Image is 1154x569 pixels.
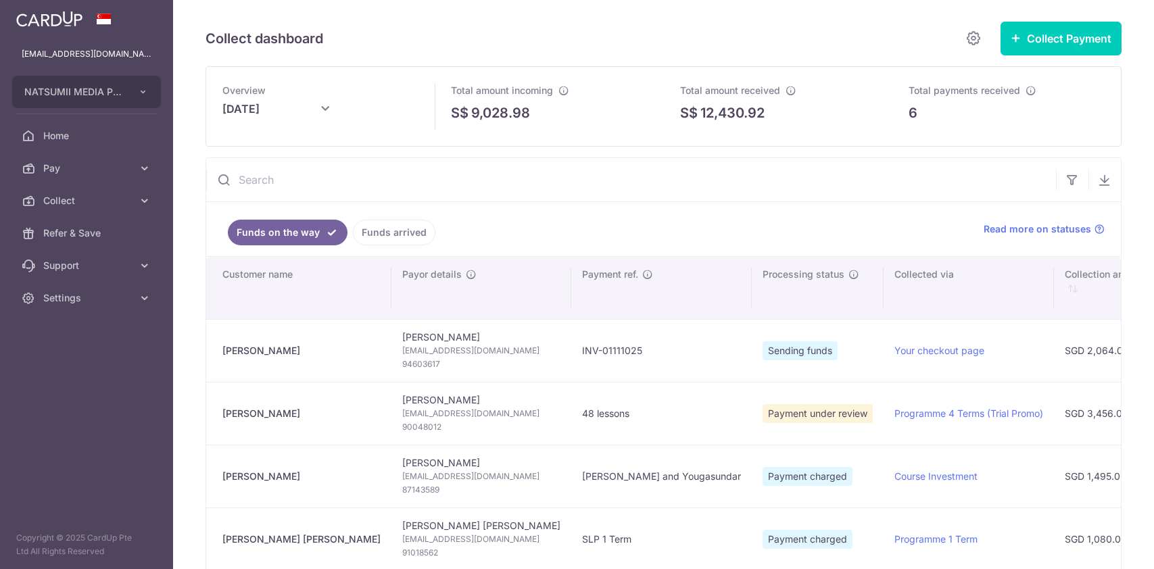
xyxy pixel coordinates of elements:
[451,84,553,96] span: Total amount incoming
[222,407,381,420] div: [PERSON_NAME]
[571,382,752,445] td: 48 lessons
[402,470,560,483] span: [EMAIL_ADDRESS][DOMAIN_NAME]
[402,546,560,560] span: 91018562
[1067,528,1140,562] iframe: Opens a widget where you can find more information
[43,259,133,272] span: Support
[402,407,560,420] span: [EMAIL_ADDRESS][DOMAIN_NAME]
[222,84,266,96] span: Overview
[763,268,844,281] span: Processing status
[43,162,133,175] span: Pay
[222,344,381,357] div: [PERSON_NAME]
[894,533,978,545] a: Programme 1 Term
[391,319,571,382] td: [PERSON_NAME]
[402,420,560,434] span: 90048012
[206,257,391,319] th: Customer name
[451,103,468,123] span: S$
[402,344,560,357] span: [EMAIL_ADDRESS][DOMAIN_NAME]
[391,445,571,508] td: [PERSON_NAME]
[571,445,752,508] td: [PERSON_NAME] and Yougasundar
[763,341,838,360] span: Sending funds
[894,345,984,356] a: Your checkout page
[43,194,133,207] span: Collect
[222,470,381,483] div: [PERSON_NAME]
[763,404,873,423] span: Payment under review
[680,84,780,96] span: Total amount received
[353,220,435,245] a: Funds arrived
[680,103,698,123] span: S$
[571,257,752,319] th: Payment ref.
[700,103,765,123] p: 12,430.92
[206,28,323,49] h5: Collect dashboard
[12,76,161,108] button: NATSUMII MEDIA PTE. LTD.
[894,407,1043,419] a: Programme 4 Terms (Trial Promo)
[222,533,381,546] div: [PERSON_NAME] [PERSON_NAME]
[471,103,530,123] p: 9,028.98
[228,220,347,245] a: Funds on the way
[909,84,1020,96] span: Total payments received
[894,470,978,482] a: Course Investment
[43,291,133,305] span: Settings
[402,268,462,281] span: Payor details
[884,257,1054,319] th: Collected via
[43,129,133,143] span: Home
[984,222,1105,236] a: Read more on statuses
[402,533,560,546] span: [EMAIL_ADDRESS][DOMAIN_NAME]
[1001,22,1122,55] button: Collect Payment
[43,226,133,240] span: Refer & Save
[763,530,852,549] span: Payment charged
[391,382,571,445] td: [PERSON_NAME]
[763,467,852,486] span: Payment charged
[571,319,752,382] td: INV-01111025
[391,257,571,319] th: Payor details
[206,158,1056,201] input: Search
[582,268,638,281] span: Payment ref.
[752,257,884,319] th: Processing status
[16,11,82,27] img: CardUp
[909,103,917,123] p: 6
[22,47,151,61] p: [EMAIL_ADDRESS][DOMAIN_NAME]
[24,85,124,99] span: NATSUMII MEDIA PTE. LTD.
[1065,268,1132,281] span: Collection amt.
[402,483,560,497] span: 87143589
[984,222,1091,236] span: Read more on statuses
[402,357,560,371] span: 94603617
